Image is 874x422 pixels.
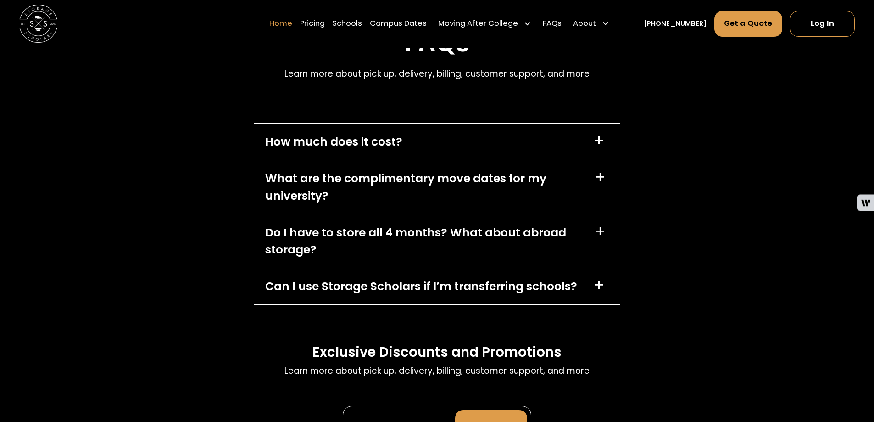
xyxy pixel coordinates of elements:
[644,19,707,29] a: [PHONE_NUMBER]
[312,343,562,361] h3: Exclusive Discounts and Promotions
[714,11,783,37] a: Get a Quote
[300,11,325,37] a: Pricing
[284,28,590,58] h2: FAQs
[284,68,590,80] p: Learn more about pick up, delivery, billing, customer support, and more
[269,11,292,37] a: Home
[19,5,57,43] img: Storage Scholars main logo
[265,224,584,259] div: Do I have to store all 4 months? What about abroad storage?
[438,18,518,30] div: Moving After College
[434,11,535,37] div: Moving After College
[332,11,362,37] a: Schools
[595,224,606,239] div: +
[594,278,604,293] div: +
[265,133,402,150] div: How much does it cost?
[569,11,613,37] div: About
[595,170,606,185] div: +
[19,5,57,43] a: home
[573,18,596,30] div: About
[543,11,562,37] a: FAQs
[370,11,427,37] a: Campus Dates
[790,11,855,37] a: Log In
[284,365,590,377] p: Learn more about pick up, delivery, billing, customer support, and more
[594,133,604,148] div: +
[265,278,577,295] div: Can I use Storage Scholars if I’m transferring schools?
[265,170,584,204] div: What are the complimentary move dates for my university?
